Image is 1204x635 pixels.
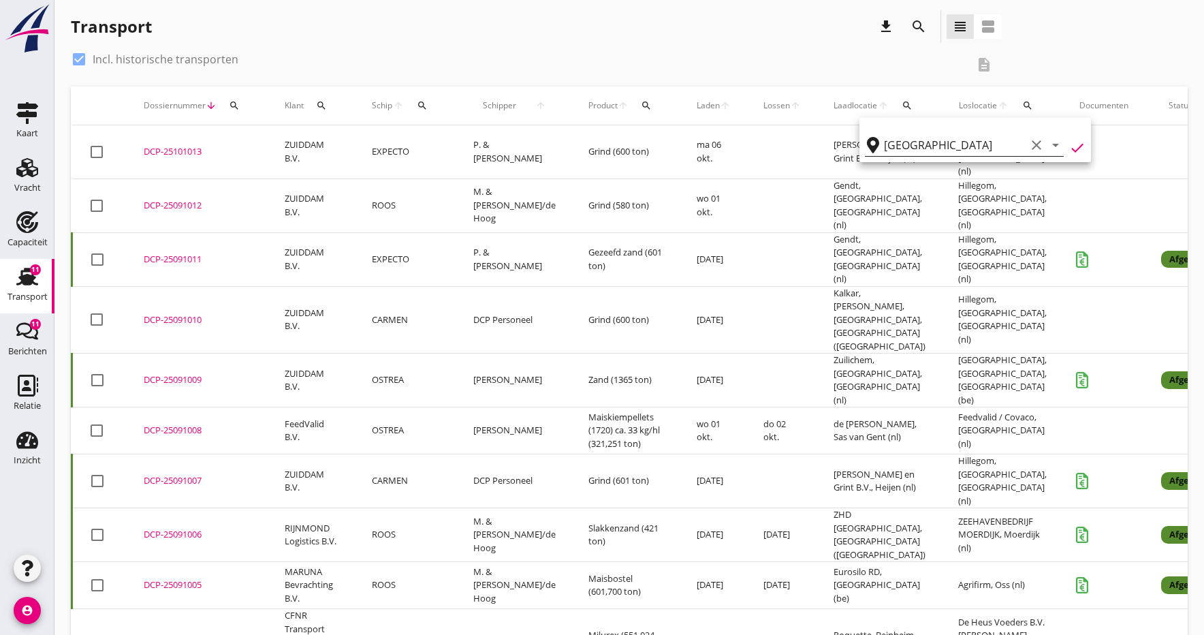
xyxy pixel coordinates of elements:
input: Laadplaats [884,134,1026,156]
td: ZHD [GEOGRAPHIC_DATA], [GEOGRAPHIC_DATA] ([GEOGRAPHIC_DATA]) [817,508,942,562]
td: ZUIDDAM B.V. [268,454,355,508]
div: Transport [71,16,152,37]
div: Kaart [16,129,38,138]
td: Hillegom, [GEOGRAPHIC_DATA], [GEOGRAPHIC_DATA] (nl) [942,232,1063,286]
i: search [417,100,428,111]
div: DCP-25091009 [144,373,252,387]
div: DCP-25091008 [144,424,252,437]
td: Maisbostel (601,700 ton) [572,562,680,609]
td: ZUIDDAM B.V. [268,286,355,354]
td: [DATE] [747,508,817,562]
td: M. & [PERSON_NAME]/de Hoog [457,179,572,232]
td: [PERSON_NAME] [457,407,572,454]
td: Maiskiempellets (1720) ca. 33 kg/hl (321,251 ton) [572,407,680,454]
td: ZUIDDAM B.V. [268,354,355,407]
td: [PERSON_NAME] [457,354,572,407]
td: [DATE] [680,354,747,407]
i: arrow_upward [790,100,801,111]
i: view_headline [952,18,968,35]
td: wo 01 okt. [680,179,747,232]
td: P. & [PERSON_NAME] [457,232,572,286]
td: Feedvalid / Covaco, [GEOGRAPHIC_DATA] (nl) [942,407,1063,454]
td: Grind (600 ton) [572,125,680,179]
td: Zand (1365 ton) [572,354,680,407]
i: search [229,100,240,111]
td: [PERSON_NAME] en Grint B.V., Heijen (nl) [817,125,942,179]
i: search [641,100,652,111]
div: Vracht [14,183,41,192]
td: MARUNA Bevrachting B.V. [268,562,355,609]
td: EXPECTO [355,232,457,286]
td: ROOS [355,508,457,562]
div: DCP-25091012 [144,199,252,213]
i: download [878,18,894,35]
div: DCP-25091006 [144,528,252,542]
td: CARMEN [355,286,457,354]
span: Lossen [763,99,790,112]
div: 11 [30,264,41,275]
td: M. & [PERSON_NAME]/de Hoog [457,562,572,609]
i: arrow_upward [393,100,405,111]
i: arrow_downward [206,100,217,111]
td: [PERSON_NAME] en Grint B.V., Heijen (nl) [817,454,942,508]
td: ZEEHAVENBEDRIJF MOERDIJK, Moerdijk (nl) [942,508,1063,562]
i: search [316,100,327,111]
span: Status [1161,99,1200,112]
div: DCP-25101013 [144,145,252,159]
td: Hillegom, [GEOGRAPHIC_DATA], [GEOGRAPHIC_DATA] (nl) [942,179,1063,232]
div: DCP-25091010 [144,313,252,327]
i: arrow_upward [526,100,556,111]
td: M. & [PERSON_NAME]/de Hoog [457,508,572,562]
td: OSTREA [355,407,457,454]
td: Grind (580 ton) [572,179,680,232]
span: Loslocatie [958,99,998,112]
div: Berichten [8,347,47,356]
td: Grind (600 ton) [572,286,680,354]
span: Laadlocatie [834,99,878,112]
td: OSTREA [355,354,457,407]
label: Incl. historische transporten [93,52,238,66]
td: ROOS [355,562,457,609]
i: arrow_upward [998,100,1010,111]
span: Schip [372,99,393,112]
td: ma 06 okt. [680,125,747,179]
i: arrow_drop_down [1047,137,1064,153]
td: CARMEN [355,454,457,508]
td: Gendt, [GEOGRAPHIC_DATA], [GEOGRAPHIC_DATA] (nl) [817,179,942,232]
div: Transport [7,292,48,301]
span: Laden [697,99,720,112]
td: [DATE] [680,562,747,609]
td: [DATE] [680,232,747,286]
i: search [902,100,913,111]
td: de [PERSON_NAME], Sas van Gent (nl) [817,407,942,454]
td: DCP Personeel [457,286,572,354]
td: [GEOGRAPHIC_DATA], [GEOGRAPHIC_DATA], [GEOGRAPHIC_DATA] (be) [942,354,1063,407]
i: clear [1028,137,1045,153]
td: Eurosilo RD, [GEOGRAPHIC_DATA] (be) [817,562,942,609]
i: check [1069,140,1086,156]
td: [DATE] [747,562,817,609]
span: Product [588,99,618,112]
i: account_circle [14,597,41,624]
i: search [910,18,927,35]
td: wo 01 okt. [680,407,747,454]
td: Zuilichem, [GEOGRAPHIC_DATA], [GEOGRAPHIC_DATA] (nl) [817,354,942,407]
div: 11 [30,319,41,330]
i: arrow_upward [878,100,889,111]
div: DCP-25091011 [144,253,252,266]
i: search [1022,100,1033,111]
td: [DATE] [680,286,747,354]
td: ROOS [355,179,457,232]
div: DCP-25091005 [144,578,252,592]
td: P. & [PERSON_NAME] [457,125,572,179]
td: RIJNMOND Logistics B.V. [268,508,355,562]
div: Relatie [14,401,41,410]
img: logo-small.a267ee39.svg [3,3,52,54]
span: Dossiernummer [144,99,206,112]
span: Schipper [473,99,526,112]
div: Inzicht [14,456,41,465]
td: [DATE] [680,508,747,562]
i: arrow_upward [720,100,731,111]
td: FeedValid B.V. [268,407,355,454]
td: Slakkenzand (421 ton) [572,508,680,562]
